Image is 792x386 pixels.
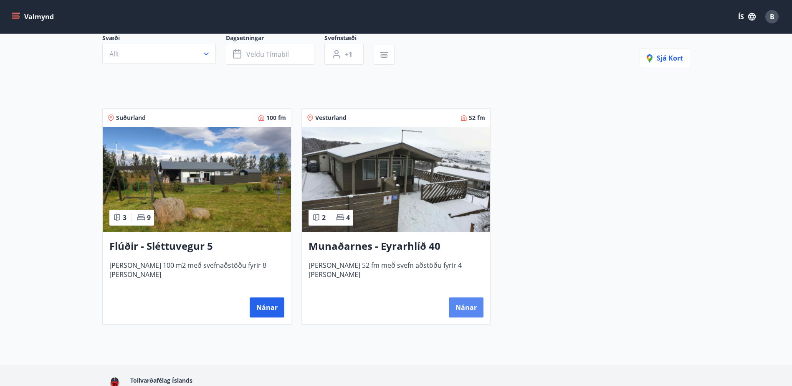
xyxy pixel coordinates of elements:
[302,127,490,232] img: Paella dish
[770,12,774,21] span: B
[10,9,57,24] button: menu
[324,34,374,44] span: Svefnstæði
[103,127,291,232] img: Paella dish
[640,48,690,68] button: Sjá kort
[102,34,226,44] span: Svæði
[109,261,284,288] span: [PERSON_NAME] 100 m2 með svefnaðstöðu fyrir 8 [PERSON_NAME]
[116,114,146,122] span: Suðurland
[226,44,314,65] button: Veldu tímabil
[147,213,151,222] span: 9
[250,297,284,317] button: Nánar
[469,114,485,122] span: 52 fm
[315,114,347,122] span: Vesturland
[309,261,483,288] span: [PERSON_NAME] 52 fm með svefn aðstöðu fyrir 4 [PERSON_NAME]
[346,213,350,222] span: 4
[226,34,324,44] span: Dagsetningar
[734,9,760,24] button: ÍS
[246,50,289,59] span: Veldu tímabil
[449,297,483,317] button: Nánar
[102,44,216,64] button: Allt
[130,376,192,384] span: Tollvarðafélag Íslands
[762,7,782,27] button: B
[309,239,483,254] h3: Munaðarnes - Eyrarhlíð 40
[109,239,284,254] h3: Flúðir - Sléttuvegur 5
[109,49,119,58] span: Allt
[647,53,683,63] span: Sjá kort
[123,213,127,222] span: 3
[345,50,352,59] span: +1
[266,114,286,122] span: 100 fm
[322,213,326,222] span: 2
[324,44,364,65] button: +1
